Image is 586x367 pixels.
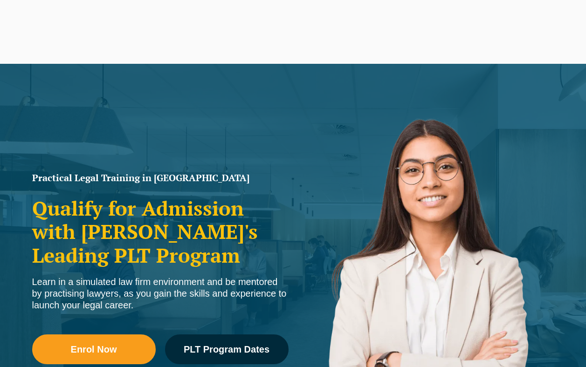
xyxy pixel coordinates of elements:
[165,334,289,364] a: PLT Program Dates
[32,197,289,267] h2: Qualify for Admission with [PERSON_NAME]'s Leading PLT Program
[32,173,289,183] h1: Practical Legal Training in [GEOGRAPHIC_DATA]
[71,345,117,354] span: Enrol Now
[32,334,156,364] a: Enrol Now
[32,276,289,311] div: Learn in a simulated law firm environment and be mentored by practising lawyers, as you gain the ...
[184,345,269,354] span: PLT Program Dates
